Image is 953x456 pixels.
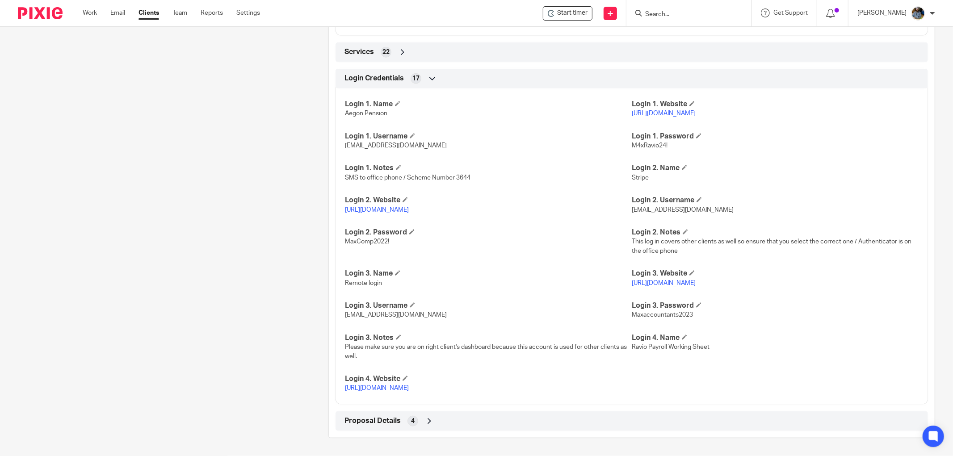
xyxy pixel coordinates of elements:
span: MaxComp2022! [345,238,389,245]
span: Aegon Pension [345,110,387,117]
h4: Login 3. Website [632,269,919,278]
span: Remote login [345,280,382,286]
h4: Login 1. Username [345,132,632,141]
h4: Login 1. Password [632,132,919,141]
span: 17 [412,74,420,83]
span: Services [344,47,374,57]
a: Clients [139,8,159,17]
a: [URL][DOMAIN_NAME] [345,207,409,213]
h4: Login 1. Website [632,100,919,109]
span: SMS to office phone / Scheme Number 3644 [345,175,470,181]
span: Start timer [557,8,588,18]
a: [URL][DOMAIN_NAME] [345,385,409,391]
h4: Login 2. Password [345,228,632,237]
a: [URL][DOMAIN_NAME] [632,110,696,117]
a: Team [172,8,187,17]
h4: Login 3. Password [632,301,919,310]
span: Please make sure you are on right client's dashboard because this account is used for other clien... [345,344,627,359]
img: Jaskaran%20Singh.jpeg [911,6,925,21]
h4: Login 1. Name [345,100,632,109]
span: Ravio Payroll Working Sheet [632,344,710,350]
h4: Login 2. Username [632,196,919,205]
p: [PERSON_NAME] [857,8,907,17]
h4: Login 3. Notes [345,333,632,343]
a: Settings [236,8,260,17]
span: [EMAIL_ADDRESS][DOMAIN_NAME] [345,142,447,149]
span: Login Credentials [344,74,404,83]
span: [EMAIL_ADDRESS][DOMAIN_NAME] [345,312,447,318]
a: Reports [201,8,223,17]
span: This log in covers other clients as well so ensure that you select the correct one / Authenticato... [632,238,911,254]
a: Work [83,8,97,17]
h4: Login 3. Username [345,301,632,310]
span: M4xRavio24! [632,142,668,149]
h4: Login 2. Notes [632,228,919,237]
input: Search [644,11,725,19]
span: Proposal Details [344,416,401,426]
h4: Login 2. Website [345,196,632,205]
h4: Login 3. Name [345,269,632,278]
a: [URL][DOMAIN_NAME] [632,280,696,286]
h4: Login 4. Name [632,333,919,343]
img: Pixie [18,7,63,19]
span: [EMAIL_ADDRESS][DOMAIN_NAME] [632,207,734,213]
span: 4 [411,417,415,426]
span: Maxaccountants2023 [632,312,693,318]
h4: Login 2. Name [632,163,919,173]
span: 22 [382,48,390,57]
a: Email [110,8,125,17]
h4: Login 4. Website [345,374,632,384]
span: Stripe [632,175,649,181]
h4: Login 1. Notes [345,163,632,173]
span: Get Support [773,10,808,16]
div: Ravio Technoloiges Ltd [543,6,592,21]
